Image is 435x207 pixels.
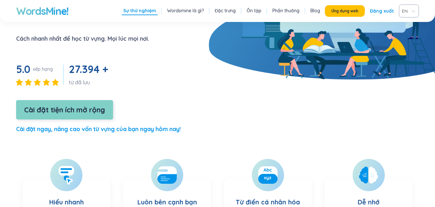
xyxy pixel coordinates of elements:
font: xếp hạng [33,66,53,72]
a: Ôn tập [247,7,261,14]
font: 5.0 [16,63,30,76]
font: Ứng dụng web [331,8,358,13]
a: Cài đặt tiện ích mở rộng [16,107,113,114]
font: Wordsmine là gì? [167,8,204,14]
a: Phần thưởng [272,7,299,14]
font: Hiểu nhanh [49,198,84,206]
span: EN [402,6,413,16]
font: từ đã lưu [69,79,90,86]
font: Sự thử nghiệm [123,8,156,14]
font: Đặc trưng [215,8,236,14]
font: Phần thưởng [272,8,299,14]
font: Blog [310,8,320,14]
a: Đặc trưng [215,7,236,14]
font: Cách nhanh nhất để học từ vựng. Mọi lúc mọi nơi. [16,35,149,42]
font: EN [402,8,408,14]
font: Từ điển cá nhân hóa [236,198,300,206]
font: 27.394 + [69,63,108,76]
button: Cài đặt tiện ích mở rộng [16,100,113,119]
font: Ôn tập [247,8,261,14]
font: Luôn bên cạnh bạn [137,198,197,206]
a: Sự thử nghiệm [123,7,156,14]
a: Blog [310,7,320,14]
font: Cài đặt tiện ích mở rộng [24,105,105,114]
font: Đăng xuất [370,8,394,14]
button: Ứng dụng web [325,5,365,17]
font: Dễ nhớ [358,198,379,206]
font: Cài đặt ngay, nâng cao vốn từ vựng của bạn ngay hôm nay! [16,125,181,133]
a: Wordsmine là gì? [167,7,204,14]
a: WordsMine! [16,5,69,17]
